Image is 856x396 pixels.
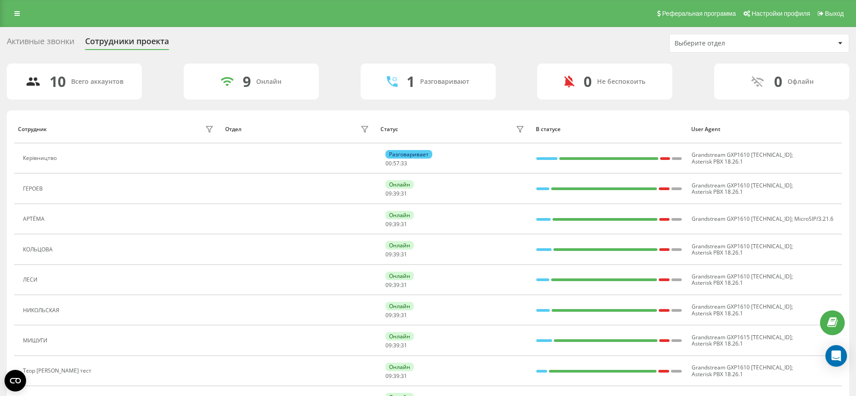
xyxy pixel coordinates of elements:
div: Open Intercom Messenger [825,345,847,367]
span: 09 [385,190,392,197]
span: Asterisk PBX 18.26.1 [692,340,743,347]
div: Онлайн [385,272,414,280]
div: АРТЁМА [23,216,47,222]
span: 31 [401,190,407,197]
span: 31 [401,250,407,258]
div: Керівництво [23,155,59,161]
div: Онлайн [385,180,414,189]
span: Настройки профиля [752,10,810,17]
span: 39 [393,190,399,197]
div: Онлайн [385,363,414,371]
span: 00 [385,159,392,167]
span: Asterisk PBX 18.26.1 [692,188,743,196]
div: : : [385,373,407,379]
span: Grandstream GXP1615 [TECHNICAL_ID] [692,333,792,341]
div: Онлайн [256,78,281,86]
div: 10 [50,73,66,90]
div: : : [385,191,407,197]
span: Asterisk PBX 18.26.1 [692,370,743,378]
div: Разговаривают [420,78,469,86]
div: Статус [380,126,398,132]
div: Разговаривает [385,150,432,159]
div: 1 [407,73,415,90]
span: 09 [385,311,392,319]
div: Онлайн [385,211,414,219]
span: 57 [393,159,399,167]
div: Сотрудник [18,126,47,132]
span: 31 [401,341,407,349]
div: : : [385,312,407,319]
div: НИКОЛЬСКАЯ [23,307,62,314]
span: 33 [401,159,407,167]
div: ЛЕСИ [23,277,40,283]
div: : : [385,221,407,228]
span: Grandstream GXP1610 [TECHNICAL_ID] [692,182,792,189]
div: Онлайн [385,332,414,341]
span: Выход [825,10,844,17]
div: Активные звонки [7,36,74,50]
span: 09 [385,372,392,380]
span: Реферальная программа [662,10,736,17]
span: 39 [393,281,399,289]
div: Онлайн [385,241,414,250]
div: Офлайн [788,78,814,86]
span: Asterisk PBX 18.26.1 [692,158,743,165]
span: Grandstream GXP1610 [TECHNICAL_ID] [692,364,792,371]
div: : : [385,251,407,258]
span: Asterisk PBX 18.26.1 [692,279,743,287]
span: Grandstream GXP1610 [TECHNICAL_ID] [692,242,792,250]
span: 31 [401,372,407,380]
span: 39 [393,372,399,380]
div: Отдел [225,126,241,132]
span: Grandstream GXP1610 [TECHNICAL_ID] [692,303,792,310]
div: Не беспокоить [597,78,645,86]
span: 09 [385,341,392,349]
span: 39 [393,220,399,228]
div: В статусе [536,126,683,132]
div: ГЕРОЕВ [23,186,45,192]
div: : : [385,282,407,288]
div: User Agent [691,126,838,132]
div: Онлайн [385,302,414,310]
span: Asterisk PBX 18.26.1 [692,310,743,317]
div: : : [385,160,407,167]
span: Grandstream GXP1610 [TECHNICAL_ID] [692,151,792,159]
span: 31 [401,311,407,319]
span: 39 [393,250,399,258]
div: 0 [584,73,592,90]
div: Тєор [PERSON_NAME] тест [23,368,94,374]
span: Grandstream GXP1610 [TECHNICAL_ID] [692,215,792,223]
span: 39 [393,311,399,319]
div: КОЛЬЦОВА [23,246,55,253]
div: Выберите отдел [675,40,782,47]
span: 31 [401,281,407,289]
span: 09 [385,281,392,289]
div: 0 [774,73,782,90]
div: : : [385,342,407,349]
span: Asterisk PBX 18.26.1 [692,249,743,256]
span: 09 [385,220,392,228]
div: Всего аккаунтов [71,78,123,86]
div: Сотрудники проекта [85,36,169,50]
div: 9 [243,73,251,90]
span: Grandstream GXP1610 [TECHNICAL_ID] [692,273,792,280]
button: Open CMP widget [5,370,26,391]
span: 09 [385,250,392,258]
span: 39 [393,341,399,349]
div: МИШУГИ [23,337,50,344]
span: 31 [401,220,407,228]
span: MicroSIP/3.21.6 [794,215,833,223]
